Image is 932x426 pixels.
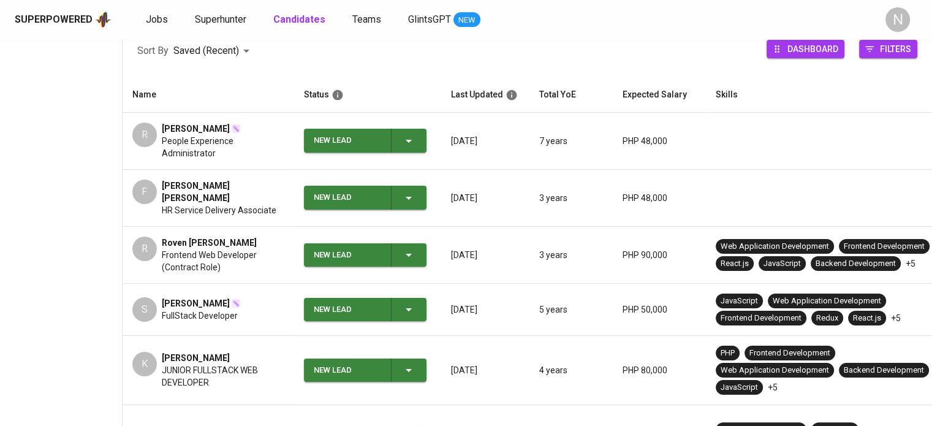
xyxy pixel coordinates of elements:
[15,10,112,29] a: Superpoweredapp logo
[529,77,613,113] th: Total YoE
[132,297,157,322] div: S
[451,192,520,204] p: [DATE]
[721,365,829,376] div: Web Application Development
[304,243,426,267] button: New Lead
[314,243,381,267] div: New Lead
[137,44,169,58] p: Sort By
[749,348,830,359] div: Frontend Development
[195,13,246,25] span: Superhunter
[623,364,696,376] p: PHP 80,000
[623,192,696,204] p: PHP 48,000
[162,297,230,310] span: [PERSON_NAME]
[304,186,426,210] button: New Lead
[162,249,284,273] span: Frontend Web Developer (Contract Role)
[123,77,294,113] th: Name
[787,40,838,57] span: Dashboard
[132,180,157,204] div: F
[885,7,910,32] div: N
[844,241,925,253] div: Frontend Development
[231,299,241,308] img: magic_wand.svg
[162,310,238,322] span: FullStack Developer
[721,382,758,394] div: JavaScript
[816,313,838,324] div: Redux
[304,129,426,153] button: New Lead
[146,13,168,25] span: Jobs
[273,12,328,28] a: Candidates
[95,10,112,29] img: app logo
[613,77,706,113] th: Expected Salary
[451,364,520,376] p: [DATE]
[314,298,381,322] div: New Lead
[441,77,529,113] th: Last Updated
[451,303,520,316] p: [DATE]
[294,77,441,113] th: Status
[146,12,170,28] a: Jobs
[721,348,735,359] div: PHP
[314,186,381,210] div: New Lead
[314,129,381,153] div: New Lead
[408,12,480,28] a: GlintsGPT NEW
[231,124,241,134] img: magic_wand.svg
[408,13,451,25] span: GlintsGPT
[132,123,157,147] div: R
[859,40,917,58] button: Filters
[773,295,881,307] div: Web Application Development
[162,123,230,135] span: [PERSON_NAME]
[162,237,257,249] span: Roven [PERSON_NAME]
[162,204,276,216] span: HR Service Delivery Associate
[314,359,381,382] div: New Lead
[767,40,844,58] button: Dashboard
[539,303,603,316] p: 5 years
[539,249,603,261] p: 3 years
[721,241,829,253] div: Web Application Development
[844,365,924,376] div: Backend Development
[162,135,284,159] span: People Experience Administrator
[539,364,603,376] p: 4 years
[451,249,520,261] p: [DATE]
[763,258,801,270] div: JavaScript
[906,257,915,270] p: +5
[15,13,93,27] div: Superpowered
[891,312,901,324] p: +5
[195,12,249,28] a: Superhunter
[539,192,603,204] p: 3 years
[173,44,239,58] p: Saved (Recent)
[273,13,325,25] b: Candidates
[623,249,696,261] p: PHP 90,000
[721,295,758,307] div: JavaScript
[352,13,381,25] span: Teams
[162,180,284,204] span: [PERSON_NAME] [PERSON_NAME]
[162,352,230,364] span: [PERSON_NAME]
[451,135,520,147] p: [DATE]
[623,303,696,316] p: PHP 50,000
[162,364,284,389] span: JUNIOR FULLSTACK WEB DEVELOPER
[173,40,254,63] div: Saved (Recent)
[816,258,896,270] div: Backend Development
[880,40,911,57] span: Filters
[304,298,426,322] button: New Lead
[132,237,157,261] div: R
[768,381,778,394] p: +5
[304,359,426,382] button: New Lead
[132,352,157,376] div: K
[623,135,696,147] p: PHP 48,000
[721,313,801,324] div: Frontend Development
[352,12,384,28] a: Teams
[453,14,480,26] span: NEW
[853,313,881,324] div: React.js
[539,135,603,147] p: 7 years
[721,258,749,270] div: React.js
